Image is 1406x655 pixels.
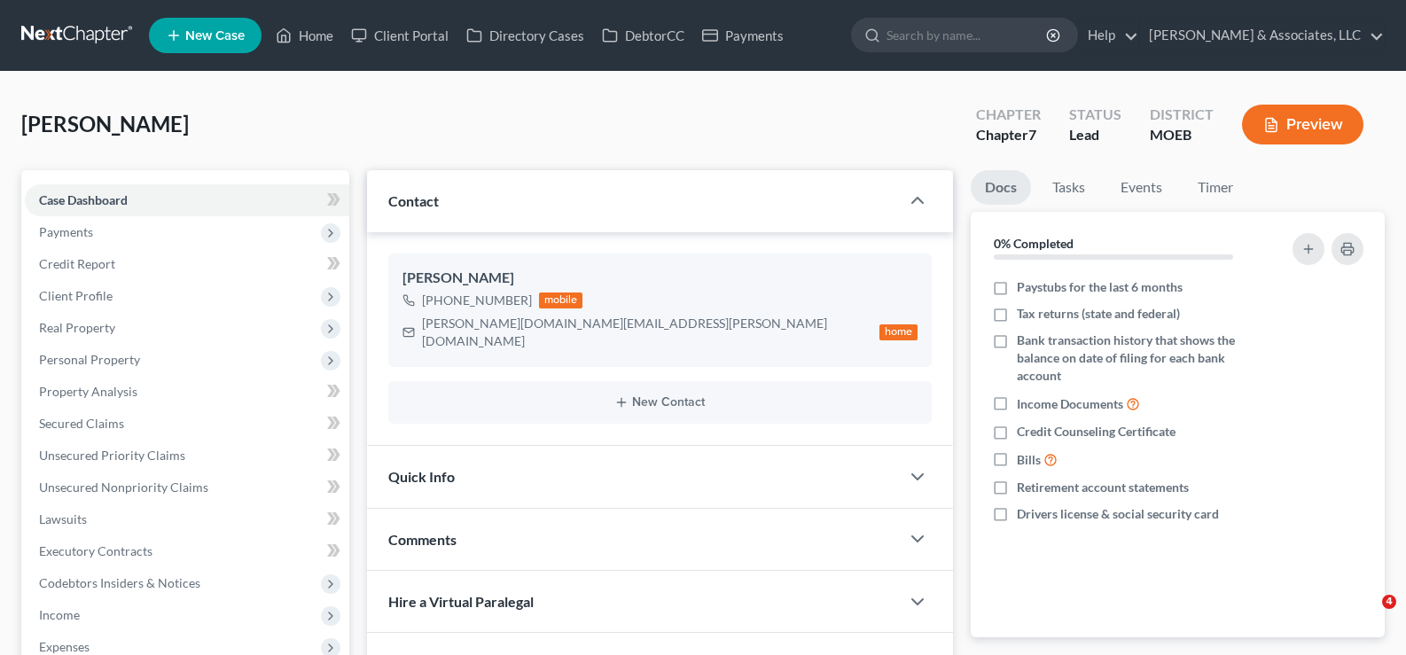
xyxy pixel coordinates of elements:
[1382,595,1396,609] span: 4
[1106,170,1176,205] a: Events
[39,575,200,590] span: Codebtors Insiders & Notices
[185,29,245,43] span: New Case
[39,256,115,271] span: Credit Report
[267,19,342,51] a: Home
[25,184,349,216] a: Case Dashboard
[976,105,1041,125] div: Chapter
[1242,105,1363,144] button: Preview
[342,19,457,51] a: Client Portal
[21,111,189,136] span: [PERSON_NAME]
[1028,126,1036,143] span: 7
[971,170,1031,205] a: Docs
[402,268,918,289] div: [PERSON_NAME]
[1017,395,1123,413] span: Income Documents
[25,535,349,567] a: Executory Contracts
[39,224,93,239] span: Payments
[39,543,152,558] span: Executory Contracts
[39,352,140,367] span: Personal Property
[388,593,534,610] span: Hire a Virtual Paralegal
[976,125,1041,145] div: Chapter
[1038,170,1099,205] a: Tasks
[25,248,349,280] a: Credit Report
[1017,331,1266,385] span: Bank transaction history that shows the balance on date of filing for each bank account
[422,292,532,309] div: [PHONE_NUMBER]
[994,236,1074,251] strong: 0% Completed
[1140,19,1384,51] a: [PERSON_NAME] & Associates, LLC
[39,511,87,526] span: Lawsuits
[1017,451,1041,469] span: Bills
[25,503,349,535] a: Lawsuits
[25,376,349,408] a: Property Analysis
[39,480,208,495] span: Unsecured Nonpriority Claims
[1017,278,1183,296] span: Paystubs for the last 6 months
[25,440,349,472] a: Unsecured Priority Claims
[39,384,137,399] span: Property Analysis
[1069,105,1121,125] div: Status
[1017,505,1219,523] span: Drivers license & social security card
[1183,170,1247,205] a: Timer
[1150,105,1214,125] div: District
[879,324,918,340] div: home
[539,292,583,308] div: mobile
[39,192,128,207] span: Case Dashboard
[1017,423,1176,441] span: Credit Counseling Certificate
[25,472,349,503] a: Unsecured Nonpriority Claims
[39,607,80,622] span: Income
[39,320,115,335] span: Real Property
[1017,305,1180,323] span: Tax returns (state and federal)
[388,468,455,485] span: Quick Info
[693,19,793,51] a: Payments
[1079,19,1138,51] a: Help
[388,192,439,209] span: Contact
[1017,479,1189,496] span: Retirement account statements
[1346,595,1388,637] iframe: Intercom live chat
[25,408,349,440] a: Secured Claims
[39,288,113,303] span: Client Profile
[422,315,872,350] div: [PERSON_NAME][DOMAIN_NAME][EMAIL_ADDRESS][PERSON_NAME][DOMAIN_NAME]
[39,639,90,654] span: Expenses
[1069,125,1121,145] div: Lead
[39,416,124,431] span: Secured Claims
[402,395,918,409] button: New Contact
[39,448,185,463] span: Unsecured Priority Claims
[457,19,593,51] a: Directory Cases
[887,19,1049,51] input: Search by name...
[388,531,457,548] span: Comments
[593,19,693,51] a: DebtorCC
[1150,125,1214,145] div: MOEB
